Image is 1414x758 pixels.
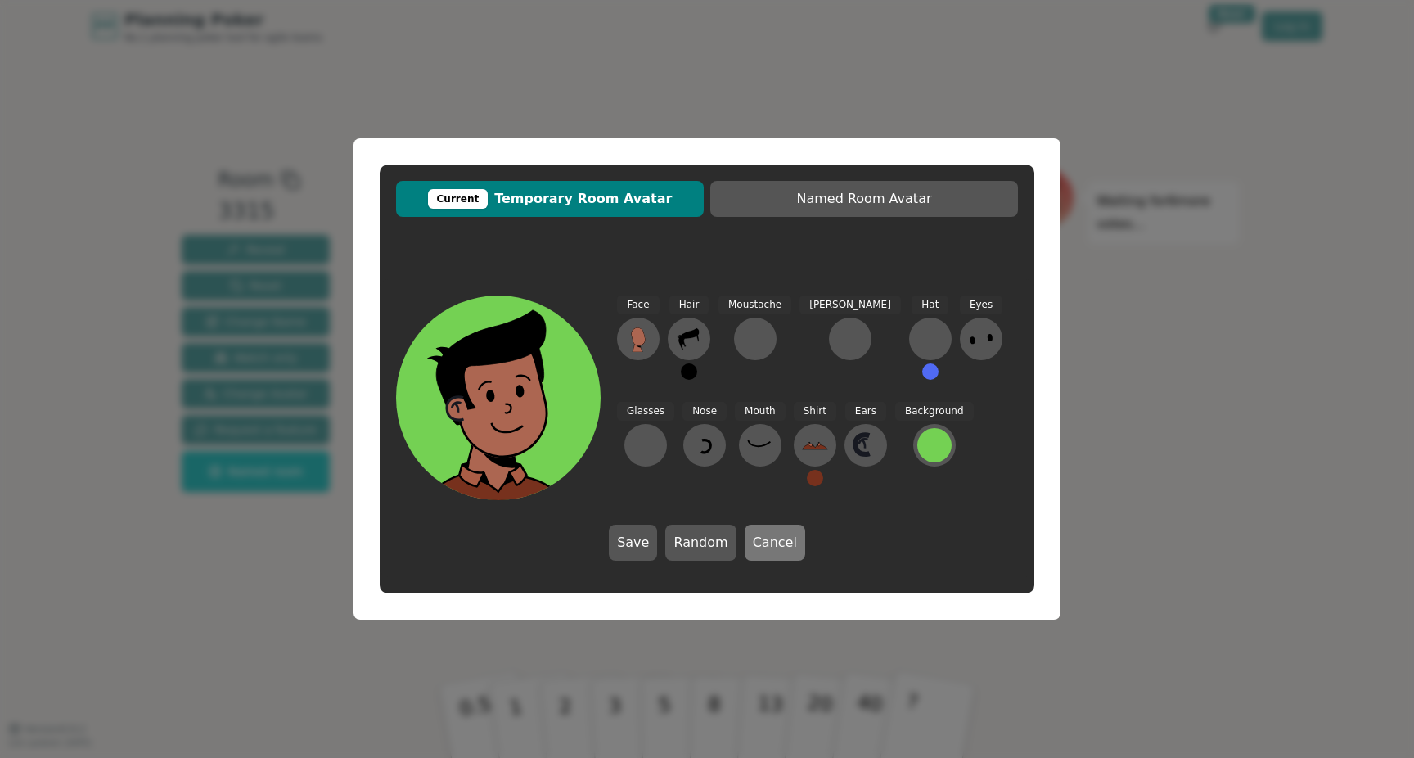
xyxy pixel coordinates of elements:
[710,181,1018,217] button: Named Room Avatar
[682,402,727,421] span: Nose
[617,296,659,314] span: Face
[745,525,805,561] button: Cancel
[718,189,1010,209] span: Named Room Avatar
[669,296,709,314] span: Hair
[912,296,948,314] span: Hat
[960,296,1002,314] span: Eyes
[718,296,791,314] span: Moustache
[609,525,657,561] button: Save
[665,525,736,561] button: Random
[404,189,696,209] span: Temporary Room Avatar
[428,189,489,209] div: Current
[735,402,786,421] span: Mouth
[794,402,836,421] span: Shirt
[799,296,901,314] span: [PERSON_NAME]
[617,402,674,421] span: Glasses
[396,181,704,217] button: CurrentTemporary Room Avatar
[895,402,974,421] span: Background
[845,402,886,421] span: Ears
